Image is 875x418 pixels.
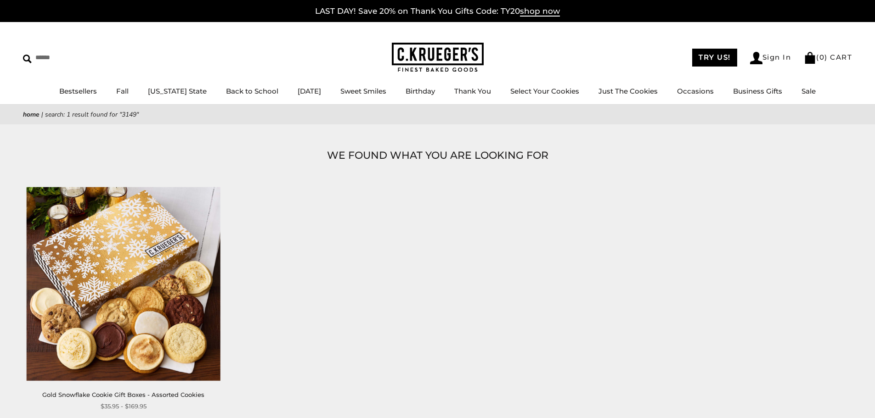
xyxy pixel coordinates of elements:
a: Thank You [454,87,491,95]
a: Sign In [750,52,791,64]
a: Just The Cookies [598,87,658,95]
img: Account [750,52,762,64]
img: Search [23,55,32,63]
a: TRY US! [692,49,737,67]
a: Back to School [226,87,278,95]
span: Search: 1 result found for "3149" [45,110,139,119]
span: shop now [520,6,560,17]
span: | [41,110,43,119]
a: Home [23,110,40,119]
a: Sale [802,87,816,95]
img: C.KRUEGER'S [392,43,484,72]
span: 0 [819,53,825,61]
img: Bag [804,52,816,64]
a: Select Your Cookies [510,87,579,95]
a: (0) CART [804,53,852,61]
a: Gold Snowflake Cookie Gift Boxes - Assorted Cookies [42,391,204,398]
span: $35.95 - $169.95 [101,401,147,411]
a: Bestsellers [59,87,97,95]
a: Birthday [406,87,435,95]
nav: breadcrumbs [23,109,852,120]
a: [US_STATE] State [148,87,207,95]
a: Occasions [677,87,714,95]
a: [DATE] [298,87,321,95]
a: LAST DAY! Save 20% on Thank You Gifts Code: TY20shop now [315,6,560,17]
a: Sweet Smiles [340,87,386,95]
input: Search [23,50,132,65]
h1: WE FOUND WHAT YOU ARE LOOKING FOR [37,147,838,164]
a: Fall [116,87,129,95]
img: Gold Snowflake Cookie Gift Boxes - Assorted Cookies [27,187,220,380]
a: Business Gifts [733,87,782,95]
